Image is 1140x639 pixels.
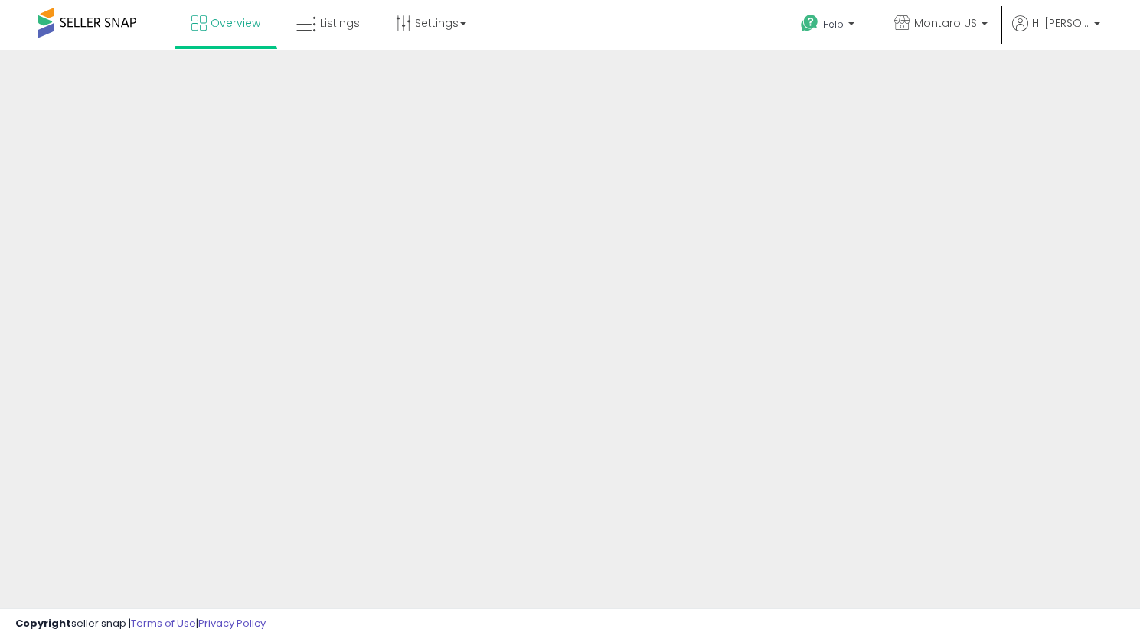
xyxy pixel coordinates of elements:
[15,617,266,631] div: seller snap | |
[198,616,266,631] a: Privacy Policy
[823,18,844,31] span: Help
[800,14,819,33] i: Get Help
[211,15,260,31] span: Overview
[1012,15,1100,50] a: Hi [PERSON_NAME]
[789,2,870,50] a: Help
[914,15,977,31] span: Montaro US
[131,616,196,631] a: Terms of Use
[15,616,71,631] strong: Copyright
[320,15,360,31] span: Listings
[1032,15,1089,31] span: Hi [PERSON_NAME]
